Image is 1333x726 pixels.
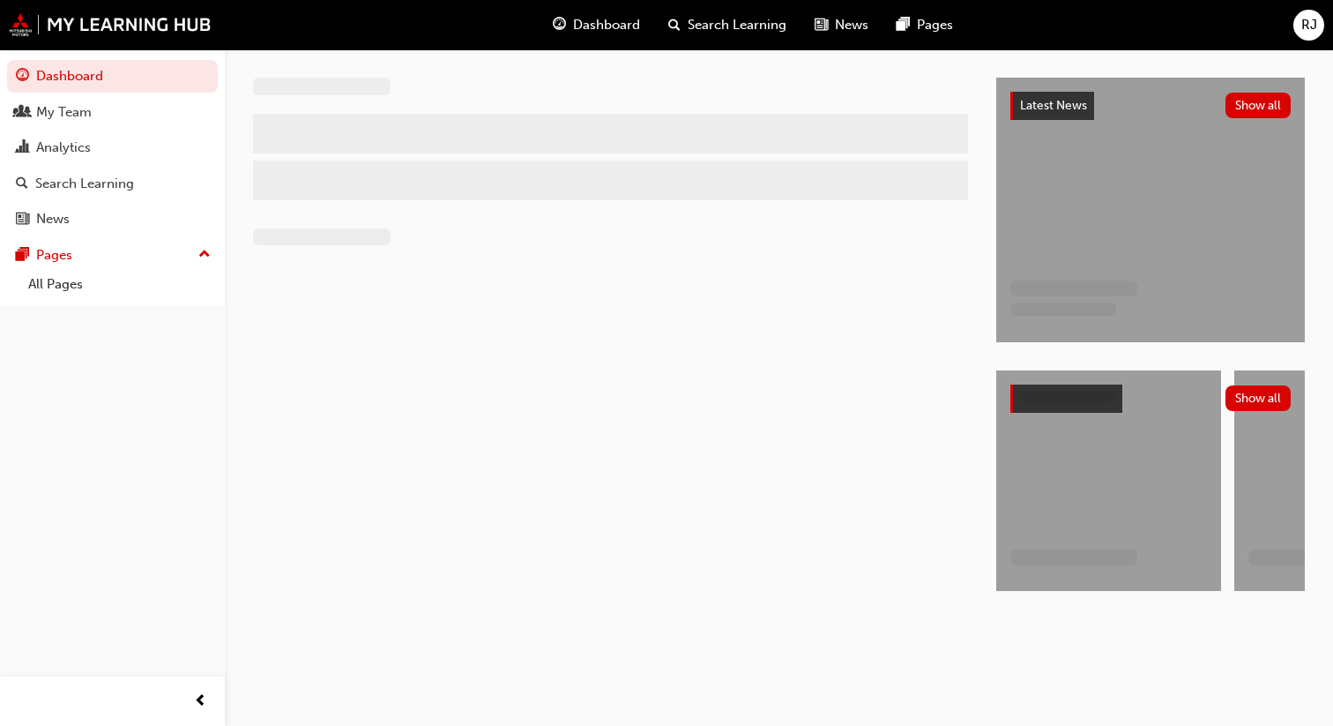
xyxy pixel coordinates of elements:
a: news-iconNews [801,7,882,43]
span: pages-icon [16,248,29,264]
button: Show all [1225,385,1292,411]
a: News [7,203,218,236]
span: guage-icon [16,69,29,85]
span: search-icon [16,176,28,192]
button: Show all [1225,93,1292,118]
a: Show all [1010,385,1291,413]
span: Pages [917,15,953,35]
span: news-icon [16,212,29,228]
button: RJ [1293,10,1324,41]
a: guage-iconDashboard [539,7,654,43]
a: Dashboard [7,60,218,93]
span: people-icon [16,105,29,121]
button: Pages [7,239,218,272]
a: search-iconSearch Learning [654,7,801,43]
a: Analytics [7,131,218,164]
span: up-icon [198,243,211,266]
a: pages-iconPages [882,7,967,43]
span: Search Learning [688,15,786,35]
span: pages-icon [897,14,910,36]
span: News [835,15,868,35]
a: All Pages [21,271,218,298]
span: guage-icon [553,14,566,36]
a: My Team [7,96,218,129]
div: Analytics [36,138,91,158]
a: Latest NewsShow all [1010,92,1291,120]
button: DashboardMy TeamAnalyticsSearch LearningNews [7,56,218,239]
span: news-icon [815,14,828,36]
div: Search Learning [35,174,134,194]
img: mmal [9,13,212,36]
a: Search Learning [7,168,218,200]
span: Latest News [1020,98,1087,113]
span: RJ [1301,15,1317,35]
span: search-icon [668,14,681,36]
span: chart-icon [16,140,29,156]
div: Pages [36,245,72,266]
div: My Team [36,102,92,123]
div: News [36,209,70,229]
span: Dashboard [573,15,640,35]
span: prev-icon [194,691,207,713]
